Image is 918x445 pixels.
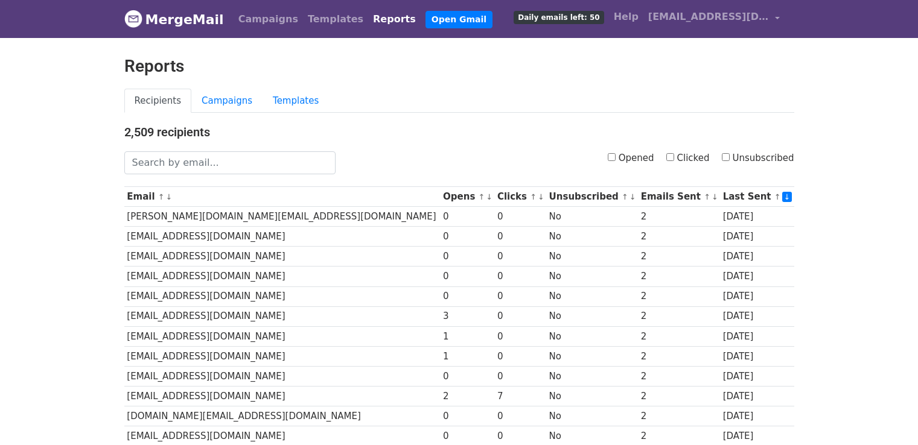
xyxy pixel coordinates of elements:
td: 0 [440,207,494,227]
td: 2 [638,366,720,386]
th: Opens [440,187,494,207]
td: No [546,346,638,366]
span: [EMAIL_ADDRESS][DOMAIN_NAME] [648,10,769,24]
th: Emails Sent [638,187,720,207]
td: 0 [440,247,494,267]
a: Recipients [124,89,192,113]
td: [DATE] [720,306,794,326]
td: [DATE] [720,267,794,286]
td: 2 [638,306,720,326]
td: 2 [638,406,720,426]
label: Clicked [666,151,710,165]
td: [DATE] [720,247,794,267]
h4: 2,509 recipients [124,125,794,139]
td: 0 [494,366,546,386]
td: No [546,366,638,386]
td: No [546,326,638,346]
td: 0 [494,247,546,267]
a: ↓ [630,192,636,201]
td: [EMAIL_ADDRESS][DOMAIN_NAME] [124,247,441,267]
input: Clicked [666,153,674,161]
td: 2 [638,227,720,247]
td: 0 [494,406,546,426]
th: Unsubscribed [546,187,638,207]
td: 0 [494,286,546,306]
td: No [546,306,638,326]
td: [EMAIL_ADDRESS][DOMAIN_NAME] [124,306,441,326]
td: [DATE] [720,387,794,406]
td: [EMAIL_ADDRESS][DOMAIN_NAME] [124,227,441,247]
td: 0 [440,267,494,286]
td: 0 [440,227,494,247]
td: No [546,387,638,406]
a: ↓ [166,192,173,201]
a: [EMAIL_ADDRESS][DOMAIN_NAME] [643,5,785,33]
td: No [546,247,638,267]
span: Daily emails left: 50 [514,11,604,24]
a: Templates [303,7,368,31]
th: Clicks [494,187,546,207]
td: 0 [494,207,546,227]
td: 0 [440,406,494,426]
a: ↑ [530,192,537,201]
td: [DATE] [720,207,794,227]
a: ↓ [712,192,718,201]
label: Unsubscribed [722,151,794,165]
a: ↓ [486,192,492,201]
td: [EMAIL_ADDRESS][DOMAIN_NAME] [124,387,441,406]
td: 2 [638,207,720,227]
td: [EMAIL_ADDRESS][DOMAIN_NAME] [124,346,441,366]
a: ↑ [704,192,710,201]
td: 2 [638,286,720,306]
td: No [546,406,638,426]
td: [DATE] [720,406,794,426]
td: 1 [440,346,494,366]
td: [DOMAIN_NAME][EMAIL_ADDRESS][DOMAIN_NAME] [124,406,441,426]
td: 0 [440,366,494,386]
a: ↑ [774,192,781,201]
td: 2 [638,387,720,406]
td: No [546,286,638,306]
td: 0 [494,346,546,366]
input: Unsubscribed [722,153,730,161]
a: Open Gmail [426,11,492,28]
td: 7 [494,387,546,406]
td: No [546,227,638,247]
a: Campaigns [191,89,263,113]
td: [EMAIL_ADDRESS][DOMAIN_NAME] [124,366,441,386]
a: Reports [368,7,421,31]
td: [DATE] [720,326,794,346]
td: 1 [440,326,494,346]
td: 0 [494,267,546,286]
td: [PERSON_NAME][DOMAIN_NAME][EMAIL_ADDRESS][DOMAIN_NAME] [124,207,441,227]
a: ↓ [782,192,792,202]
th: Last Sent [720,187,794,207]
a: ↑ [158,192,165,201]
td: [DATE] [720,346,794,366]
td: 3 [440,306,494,326]
td: [EMAIL_ADDRESS][DOMAIN_NAME] [124,286,441,306]
td: 0 [494,326,546,346]
h2: Reports [124,56,794,77]
input: Opened [608,153,616,161]
td: [DATE] [720,366,794,386]
a: Help [609,5,643,29]
td: 2 [440,387,494,406]
a: ↑ [622,192,628,201]
a: ↓ [538,192,544,201]
a: ↑ [479,192,485,201]
td: 2 [638,326,720,346]
td: No [546,267,638,286]
a: MergeMail [124,7,224,32]
a: Templates [263,89,329,113]
td: 0 [494,227,546,247]
label: Opened [608,151,654,165]
td: No [546,207,638,227]
td: 0 [494,306,546,326]
td: [DATE] [720,286,794,306]
td: [DATE] [720,227,794,247]
input: Search by email... [124,151,336,174]
td: 0 [440,286,494,306]
td: [EMAIL_ADDRESS][DOMAIN_NAME] [124,267,441,286]
th: Email [124,187,441,207]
